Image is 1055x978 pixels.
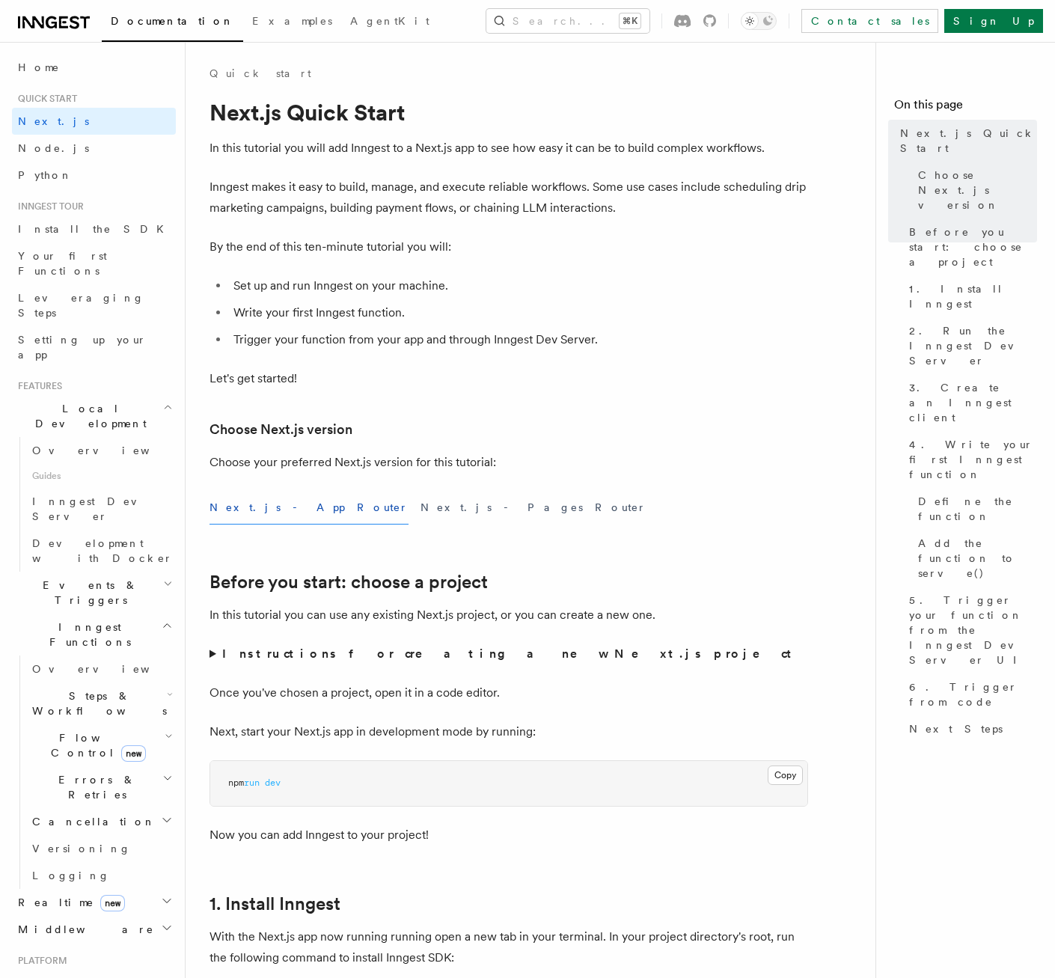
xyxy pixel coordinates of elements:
a: 1. Install Inngest [210,893,340,914]
div: Inngest Functions [12,655,176,889]
span: Inngest Dev Server [32,495,160,522]
span: Define the function [918,494,1037,524]
a: Before you start: choose a project [903,218,1037,275]
button: Copy [768,765,803,785]
kbd: ⌘K [620,13,640,28]
span: Inngest Functions [12,620,162,650]
span: Middleware [12,922,154,937]
a: Add the function to serve() [912,530,1037,587]
span: 5. Trigger your function from the Inngest Dev Server UI [909,593,1037,667]
a: Before you start: choose a project [210,572,488,593]
span: Errors & Retries [26,772,162,802]
a: 5. Trigger your function from the Inngest Dev Server UI [903,587,1037,673]
a: Node.js [12,135,176,162]
span: Before you start: choose a project [909,224,1037,269]
button: Next.js - Pages Router [421,491,646,525]
a: Your first Functions [12,242,176,284]
a: 6. Trigger from code [903,673,1037,715]
span: 1. Install Inngest [909,281,1037,311]
a: AgentKit [341,4,438,40]
a: Development with Docker [26,530,176,572]
button: Realtimenew [12,889,176,916]
span: Your first Functions [18,250,107,277]
span: Flow Control [26,730,165,760]
span: Home [18,60,60,75]
h1: Next.js Quick Start [210,99,808,126]
button: Errors & Retries [26,766,176,808]
p: In this tutorial you will add Inngest to a Next.js app to see how easy it can be to build complex... [210,138,808,159]
p: Let's get started! [210,368,808,389]
a: Overview [26,437,176,464]
span: Steps & Workflows [26,688,167,718]
span: Next Steps [909,721,1003,736]
p: By the end of this ten-minute tutorial you will: [210,236,808,257]
span: Install the SDK [18,223,173,235]
button: Middleware [12,916,176,943]
a: Define the function [912,488,1037,530]
button: Cancellation [26,808,176,835]
a: Install the SDK [12,216,176,242]
button: Next.js - App Router [210,491,409,525]
span: Local Development [12,401,163,431]
a: Quick start [210,66,311,81]
a: Versioning [26,835,176,862]
span: new [121,745,146,762]
strong: Instructions for creating a new Next.js project [222,647,798,661]
span: Next.js [18,115,89,127]
p: Choose your preferred Next.js version for this tutorial: [210,452,808,473]
span: Platform [12,955,67,967]
span: Inngest tour [12,201,84,213]
li: Trigger your function from your app and through Inngest Dev Server. [229,329,808,350]
span: Quick start [12,93,77,105]
span: Next.js Quick Start [900,126,1037,156]
a: Sign Up [944,9,1043,33]
span: Documentation [111,15,234,27]
span: Guides [26,464,176,488]
span: Events & Triggers [12,578,163,608]
span: AgentKit [350,15,429,27]
span: Python [18,169,73,181]
span: new [100,895,125,911]
span: Versioning [32,843,131,855]
span: Features [12,380,62,392]
li: Write your first Inngest function. [229,302,808,323]
a: Python [12,162,176,189]
button: Inngest Functions [12,614,176,655]
p: Now you can add Inngest to your project! [210,825,808,846]
a: Next.js Quick Start [894,120,1037,162]
span: Examples [252,15,332,27]
button: Search...⌘K [486,9,649,33]
span: Add the function to serve() [918,536,1037,581]
button: Local Development [12,395,176,437]
a: 2. Run the Inngest Dev Server [903,317,1037,374]
a: 4. Write your first Inngest function [903,431,1037,488]
span: Choose Next.js version [918,168,1037,213]
p: Next, start your Next.js app in development mode by running: [210,721,808,742]
a: Examples [243,4,341,40]
p: Inngest makes it easy to build, manage, and execute reliable workflows. Some use cases include sc... [210,177,808,218]
span: Overview [32,663,186,675]
span: Cancellation [26,814,156,829]
div: Local Development [12,437,176,572]
a: Inngest Dev Server [26,488,176,530]
span: Realtime [12,895,125,910]
button: Steps & Workflows [26,682,176,724]
button: Events & Triggers [12,572,176,614]
a: 3. Create an Inngest client [903,374,1037,431]
a: Overview [26,655,176,682]
span: 2. Run the Inngest Dev Server [909,323,1037,368]
span: dev [265,777,281,788]
a: Home [12,54,176,81]
span: 3. Create an Inngest client [909,380,1037,425]
p: With the Next.js app now running running open a new tab in your terminal. In your project directo... [210,926,808,968]
p: In this tutorial you can use any existing Next.js project, or you can create a new one. [210,605,808,626]
a: Documentation [102,4,243,42]
a: Choose Next.js version [912,162,1037,218]
span: Setting up your app [18,334,147,361]
summary: Instructions for creating a new Next.js project [210,644,808,664]
a: Contact sales [801,9,938,33]
button: Flow Controlnew [26,724,176,766]
span: Logging [32,869,110,881]
span: 4. Write your first Inngest function [909,437,1037,482]
a: Choose Next.js version [210,419,352,440]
